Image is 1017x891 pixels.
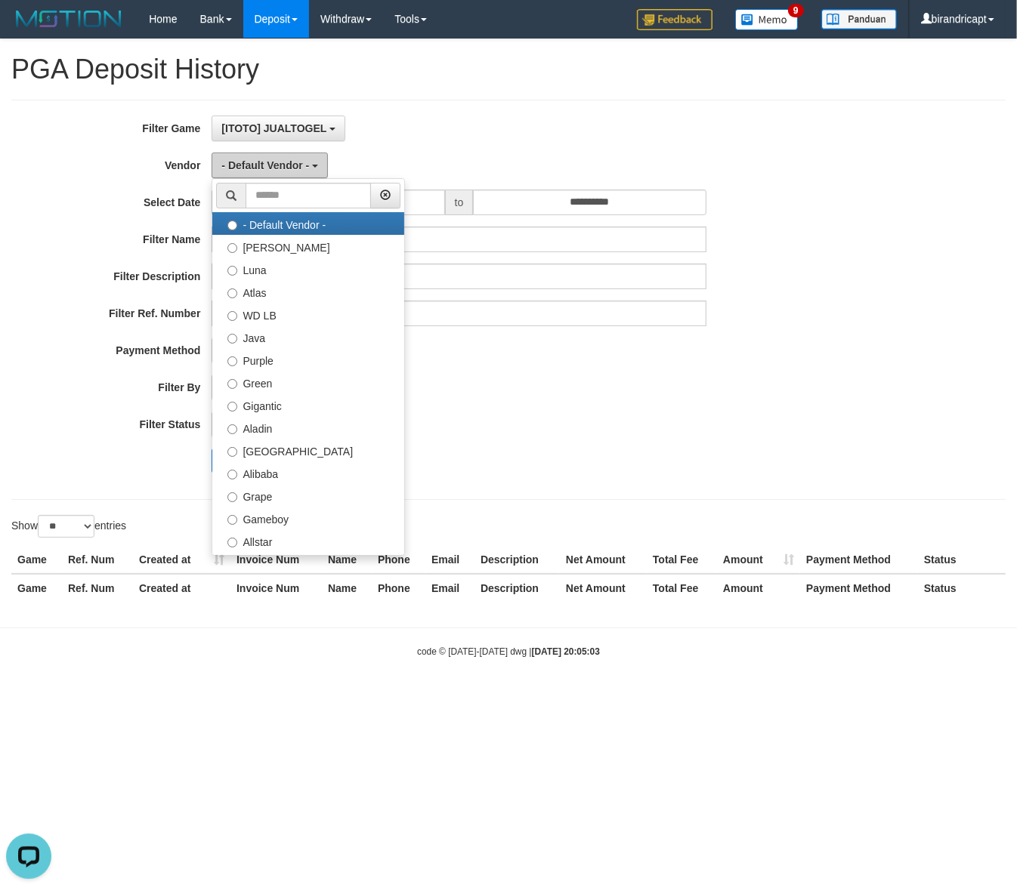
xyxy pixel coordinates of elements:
[11,515,126,538] label: Show entries
[372,546,425,574] th: Phone
[212,235,404,257] label: [PERSON_NAME]
[230,546,322,574] th: Invoice Num
[717,574,800,602] th: Amount
[212,507,404,529] label: Gameboy
[560,574,647,602] th: Net Amount
[425,546,474,574] th: Email
[322,574,372,602] th: Name
[212,325,404,348] label: Java
[212,280,404,303] label: Atlas
[221,122,326,134] span: [ITOTO] JUALTOGEL
[221,159,309,171] span: - Default Vendor -
[230,574,322,602] th: Invoice Num
[372,574,425,602] th: Phone
[212,153,328,178] button: - Default Vendor -
[133,546,230,574] th: Created at
[212,439,404,461] label: [GEOGRAPHIC_DATA]
[11,54,1006,85] h1: PGA Deposit History
[717,546,800,574] th: Amount
[6,6,51,51] button: Open LiveChat chat widget
[227,447,237,457] input: [GEOGRAPHIC_DATA]
[227,356,237,366] input: Purple
[918,546,1006,574] th: Status
[821,9,897,29] img: panduan.png
[62,546,133,574] th: Ref. Num
[212,348,404,371] label: Purple
[227,402,237,412] input: Gigantic
[800,574,918,602] th: Payment Method
[800,546,918,574] th: Payment Method
[212,371,404,393] label: Green
[445,190,474,215] span: to
[212,529,404,552] label: Allstar
[227,538,237,547] input: Allstar
[322,546,372,574] th: Name
[212,416,404,439] label: Aladin
[227,492,237,502] input: Grape
[474,546,560,574] th: Description
[11,574,62,602] th: Game
[532,646,600,657] strong: [DATE] 20:05:03
[227,424,237,434] input: Aladin
[212,212,404,235] label: - Default Vendor -
[212,552,404,575] label: Xtr
[227,243,237,253] input: [PERSON_NAME]
[788,4,804,17] span: 9
[11,546,62,574] th: Game
[417,646,600,657] small: code © [DATE]-[DATE] dwg |
[212,303,404,325] label: WD LB
[647,546,717,574] th: Total Fee
[212,393,404,416] label: Gigantic
[11,8,126,30] img: MOTION_logo.png
[227,379,237,389] input: Green
[637,9,713,30] img: Feedback.jpg
[227,515,237,525] input: Gameboy
[227,220,237,230] input: - Default Vendor -
[647,574,717,602] th: Total Fee
[212,484,404,507] label: Grape
[212,116,345,141] button: [ITOTO] JUALTOGEL
[212,257,404,280] label: Luna
[227,470,237,479] input: Alibaba
[227,266,237,276] input: Luna
[133,574,230,602] th: Created at
[560,546,647,574] th: Net Amount
[227,288,237,298] input: Atlas
[62,574,133,602] th: Ref. Num
[38,515,94,538] select: Showentries
[227,311,237,321] input: WD LB
[735,9,799,30] img: Button%20Memo.svg
[918,574,1006,602] th: Status
[474,574,560,602] th: Description
[425,574,474,602] th: Email
[212,461,404,484] label: Alibaba
[227,334,237,344] input: Java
